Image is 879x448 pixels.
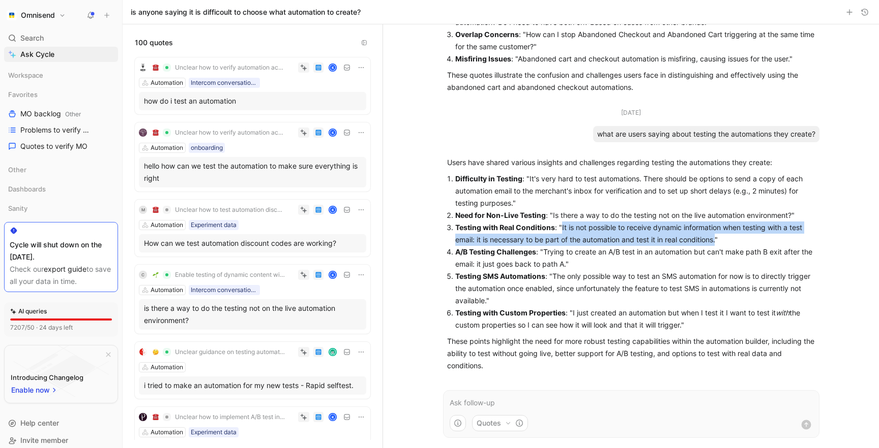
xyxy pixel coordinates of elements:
[10,306,47,316] div: AI queries
[4,68,118,83] div: Workspace
[191,143,223,153] div: onboarding
[4,181,118,197] div: Dashboards
[4,122,118,138] a: Problems to verify MO
[151,78,183,88] div: Automation
[4,106,118,121] a: MO backlogOther
[139,129,147,137] img: logo
[20,125,92,135] span: Problems to verify MO
[455,247,536,256] strong: A/B Testing Challenges
[4,139,118,154] a: Quotes to verify MO
[153,130,159,136] img: ☎️
[175,129,285,137] span: Unclear how to verify automation accuracy
[455,30,519,39] strong: Overlap Concerns
[139,271,147,279] div: C
[330,349,336,356] img: avatar
[149,411,289,423] button: ☎️Unclear how to implement A/B test in automation with previous A/B test
[455,174,522,183] strong: Difficulty in Testing
[20,48,54,60] span: Ask Cycle
[191,427,237,437] div: Experiment data
[139,413,147,421] img: logo
[153,349,159,355] img: 🤔
[447,335,815,372] p: These points highlight the need for more robust testing capabilities within the automation builde...
[455,307,815,331] p: : "I just created an automation but when I test it I want to test it the custom properties so I c...
[175,206,285,214] span: Unclear how to test automation discount codes
[144,95,361,107] div: how do i test an automation
[4,201,118,219] div: Sanity
[175,63,285,72] span: Unclear how to verify automation accuracy
[139,348,147,356] img: logo
[144,379,361,392] div: i tried to make an automation for my new tests - Rapid selftest.
[21,11,55,20] h1: Omnisend
[153,65,159,71] img: ☎️
[149,269,289,281] button: 🌱Enable testing of dynamic content without triggering automation
[131,7,361,17] h1: is anyone saying it is difficoult to choose what automation to create?
[149,204,289,216] button: ☎️Unclear how to test automation discount codes
[151,362,183,372] div: Automation
[593,126,819,142] div: what are users saying about testing the automations they create?
[455,270,815,307] p: : "The only possible way to test an SMS automation for now is to directly trigger the automation ...
[149,61,289,74] button: ☎️Unclear how to verify automation accuracy
[8,70,43,80] span: Workspace
[455,272,545,280] strong: Testing SMS Automations
[175,413,285,421] span: Unclear how to implement A/B test in automation with previous A/B test
[20,32,44,44] span: Search
[144,160,361,184] div: hello how can we test the automation to make sure everything is right
[4,162,118,177] div: Other
[776,308,789,317] em: with
[149,126,289,139] button: ☎️Unclear how to verify automation accuracy
[447,69,815,93] p: These quotes illustrate the confusion and challenges users face in distinguishing and effectively...
[455,221,815,246] p: : "It is not possible to receive dynamic information when testing with a test email: it is necess...
[455,209,815,221] p: : "Is there a way to do the testing not on the live automation environment?"
[472,415,528,431] button: Quotes
[8,165,26,175] span: Other
[4,415,118,431] div: Help center
[8,184,46,194] span: Dashboards
[139,206,147,214] div: M
[20,419,59,427] span: Help center
[151,285,183,295] div: Automation
[144,237,361,249] div: How can we test automation discount codes are working?
[4,8,68,22] button: OmnisendOmnisend
[4,47,118,62] a: Ask Cycle
[455,53,815,65] p: : "Abandoned cart and checkout automation is misfiring, causing issues for the user."
[10,323,73,333] div: 7207/50 · 24 days left
[4,30,118,46] div: Search
[447,156,815,169] p: Users have shared various insights and challenges regarding testing the automations they create:
[153,414,159,420] img: ☎️
[11,384,51,396] span: Enable now
[20,109,81,119] span: MO backlog
[330,207,336,213] div: K
[44,265,86,273] a: export guide
[11,383,58,397] button: Enable now
[455,28,815,53] p: : "How can I stop Abandoned Checkout and Abandoned Cart triggering at the same time for the same ...
[330,130,336,136] div: K
[10,263,112,287] div: Check our to save all your data in time.
[144,302,361,327] div: is there a way to do the testing not on the live automation environment?
[455,308,566,317] strong: Testing with Custom Properties
[149,346,289,358] button: 🤔Unclear guidance on testing automation workflows
[191,78,258,88] div: Intercom conversation list between 25_05_08-05_11 paying brands 250512 - conversation data [PHONE...
[151,427,183,437] div: Automation
[153,272,159,278] img: 🌱
[330,272,336,278] div: K
[455,211,546,219] strong: Need for Non-Live Testing
[8,89,38,100] span: Favorites
[455,173,815,209] p: : "It's very hard to test automations. There should be options to send a copy of each automation ...
[11,371,83,383] div: Introducing Changelog
[455,223,555,232] strong: Testing with Real Conditions
[175,271,285,279] span: Enable testing of dynamic content without triggering automation
[151,220,183,230] div: Automation
[7,10,17,20] img: Omnisend
[151,143,183,153] div: Automation
[330,65,336,71] div: K
[13,345,109,397] img: bg-BLZuj68n.svg
[4,162,118,180] div: Other
[8,203,27,213] span: Sanity
[20,436,68,444] span: Invite member
[455,246,815,270] p: : "Trying to create an A/B test in an automation but can't make path B exit after the email: it j...
[191,220,237,230] div: Experiment data
[621,108,641,118] div: [DATE]
[153,207,159,213] img: ☎️
[175,348,285,356] span: Unclear guidance on testing automation workflows
[10,239,112,263] div: Cycle will shut down on the [DATE].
